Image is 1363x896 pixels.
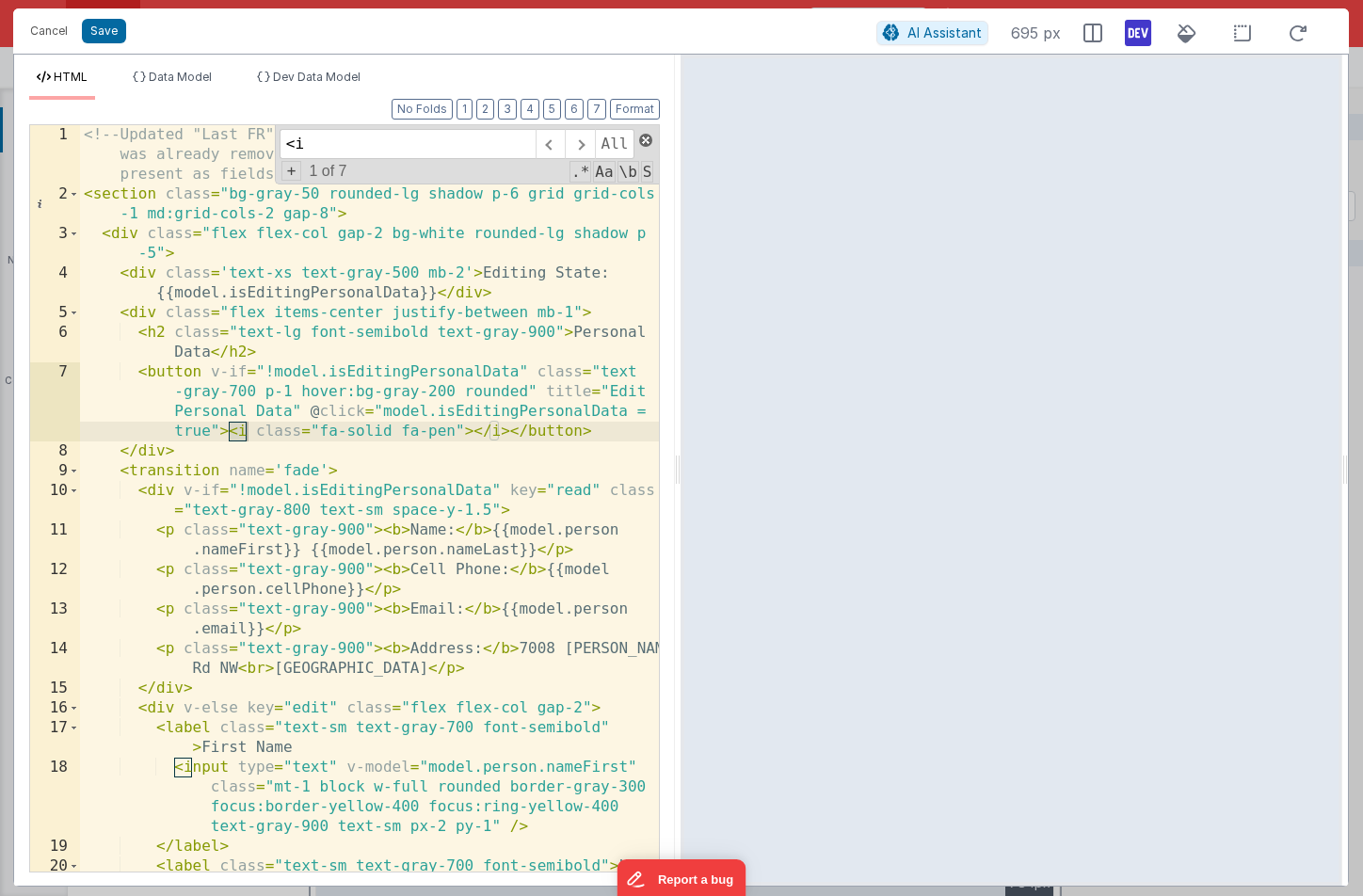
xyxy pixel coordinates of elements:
div: 5 [30,303,80,323]
div: 9 [30,461,80,481]
div: 3 [30,224,80,264]
div: 13 [30,600,80,639]
button: 7 [587,99,606,120]
div: 2 [30,184,80,224]
div: 1 [30,125,80,184]
button: 6 [565,99,584,120]
div: 11 [30,520,80,560]
div: 20 [30,856,80,896]
button: No Folds [392,99,453,120]
div: 6 [30,323,80,362]
div: 8 [30,441,80,461]
div: 4 [30,264,80,303]
button: Cancel [21,18,77,44]
span: RegExp Search [569,161,591,183]
button: 2 [476,99,494,120]
span: 1 of 7 [301,163,354,180]
span: Alt-Enter [595,129,635,159]
div: 19 [30,837,80,856]
span: Whole Word Search [617,161,639,183]
button: 4 [521,99,539,120]
div: 7 [30,362,80,441]
div: 18 [30,758,80,837]
button: Format [610,99,660,120]
div: 17 [30,718,80,758]
span: HTML [54,70,88,84]
span: Search In Selection [641,161,654,183]
button: 1 [457,99,473,120]
span: 695 px [1011,22,1061,44]
button: 5 [543,99,561,120]
span: AI Assistant [907,24,982,40]
div: 10 [30,481,80,520]
span: CaseSensitive Search [593,161,615,183]
input: Search for [280,129,536,159]
div: 15 [30,679,80,698]
span: Toggel Replace mode [281,161,302,181]
button: AI Assistant [876,21,988,45]
div: 16 [30,698,80,718]
button: Save [82,19,126,43]
div: 14 [30,639,80,679]
button: 3 [498,99,517,120]
div: 12 [30,560,80,600]
span: Dev Data Model [273,70,361,84]
span: Data Model [149,70,212,84]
